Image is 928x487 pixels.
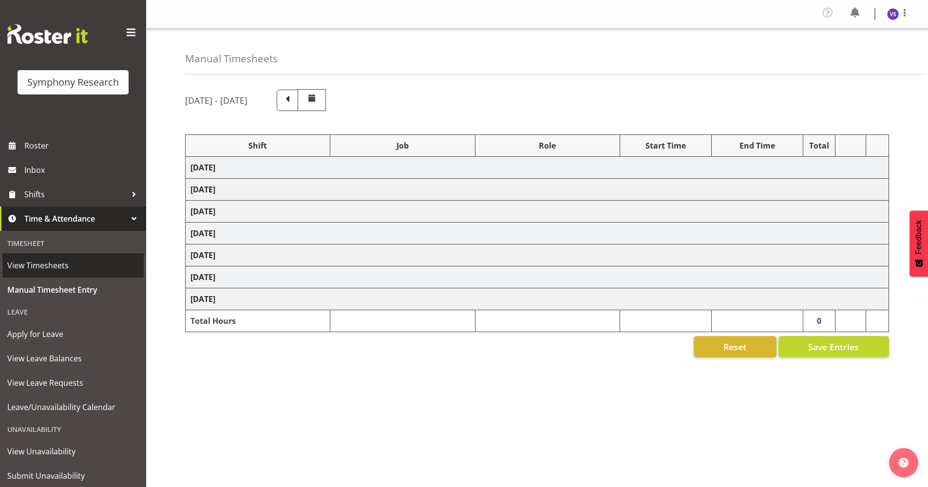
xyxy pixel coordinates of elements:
[909,210,928,277] button: Feedback - Show survey
[2,322,144,346] a: Apply for Leave
[778,336,889,357] button: Save Entries
[2,395,144,419] a: Leave/Unavailability Calendar
[2,419,144,439] div: Unavailability
[185,53,278,64] h4: Manual Timesheets
[186,179,889,201] td: [DATE]
[186,310,330,332] td: Total Hours
[7,375,139,390] span: View Leave Requests
[7,468,139,483] span: Submit Unavailability
[808,340,859,353] span: Save Entries
[7,444,139,459] span: View Unavailability
[2,439,144,464] a: View Unavailability
[899,458,909,468] img: help-xxl-2.png
[2,233,144,253] div: Timesheet
[7,24,88,44] img: Rosterit website logo
[625,140,706,151] div: Start Time
[24,211,127,226] span: Time & Attendance
[24,187,127,202] span: Shifts
[190,140,325,151] div: Shift
[7,400,139,414] span: Leave/Unavailability Calendar
[186,288,889,310] td: [DATE]
[7,282,139,297] span: Manual Timesheet Entry
[2,278,144,302] a: Manual Timesheet Entry
[2,371,144,395] a: View Leave Requests
[185,95,247,106] h5: [DATE] - [DATE]
[7,351,139,366] span: View Leave Balances
[24,138,141,153] span: Roster
[808,140,831,151] div: Total
[335,140,470,151] div: Job
[186,244,889,266] td: [DATE]
[480,140,615,151] div: Role
[803,310,835,332] td: 0
[186,223,889,244] td: [DATE]
[2,346,144,371] a: View Leave Balances
[7,327,139,341] span: Apply for Leave
[694,336,776,357] button: Reset
[27,75,119,90] div: Symphony Research
[186,157,889,179] td: [DATE]
[24,163,141,177] span: Inbox
[186,201,889,223] td: [DATE]
[2,253,144,278] a: View Timesheets
[914,220,923,254] span: Feedback
[717,140,798,151] div: End Time
[7,258,139,273] span: View Timesheets
[723,340,746,353] span: Reset
[2,302,144,322] div: Leave
[186,266,889,288] td: [DATE]
[887,8,899,20] img: virender-singh11427.jpg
